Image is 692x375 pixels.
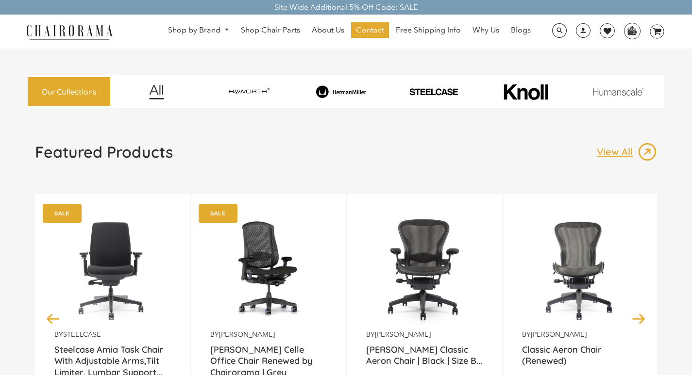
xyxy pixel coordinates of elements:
img: Herman Miller Celle Office Chair Renewed by Chairorama | Grey - chairorama [210,209,327,330]
img: image_11.png [574,88,663,95]
img: Classic Aeron Chair (Renewed) - chairorama [522,209,639,330]
a: Shop by Brand [163,23,234,38]
a: Contact [351,22,389,38]
h1: Featured Products [35,142,173,162]
a: Shop Chair Parts [236,22,305,38]
span: About Us [312,25,344,35]
img: image_7_14f0750b-d084-457f-979a-a1ab9f6582c4.png [204,83,294,101]
img: image_8_173eb7e0-7579-41b4-bc8e-4ba0b8ba93e8.png [297,85,386,98]
img: image_10_1.png [482,83,570,101]
text: SALE [210,210,225,216]
a: Herman Miller Classic Aeron Chair | Black | Size B (Renewed) - chairorama Herman Miller Classic A... [366,209,483,330]
span: Contact [356,25,384,35]
img: image_12.png [130,84,184,99]
button: Previous [45,310,62,327]
a: Why Us [468,22,504,38]
p: by [366,330,483,339]
img: WhatsApp_Image_2024-07-12_at_16.23.01.webp [624,23,640,38]
img: PHOTO-2024-07-09-00-53-10-removebg-preview.png [389,87,478,97]
a: Amia Chair by chairorama.com Renewed Amia Chair chairorama.com [54,209,171,330]
p: by [54,330,171,339]
a: Free Shipping Info [391,22,466,38]
text: SALE [54,210,69,216]
img: image_13.png [638,142,657,162]
nav: DesktopNavigation [159,22,540,40]
a: View All [597,142,657,162]
a: Classic Aeron Chair (Renewed) - chairorama Classic Aeron Chair (Renewed) - chairorama [522,209,639,330]
a: Featured Products [35,142,173,169]
p: by [210,330,327,339]
a: Blogs [506,22,536,38]
img: Herman Miller Classic Aeron Chair | Black | Size B (Renewed) - chairorama [366,209,483,330]
a: [PERSON_NAME] Celle Office Chair Renewed by Chairorama | Grey [210,344,327,368]
a: Our Collections [28,77,110,107]
span: Shop Chair Parts [241,25,300,35]
p: View All [597,146,638,158]
a: Classic Aeron Chair (Renewed) [522,344,639,368]
a: About Us [307,22,349,38]
span: Free Shipping Info [396,25,461,35]
a: Steelcase [63,330,101,339]
a: [PERSON_NAME] [219,330,275,339]
span: Why Us [473,25,499,35]
a: [PERSON_NAME] [531,330,587,339]
img: chairorama [21,23,118,40]
button: Next [630,310,647,327]
a: Steelcase Amia Task Chair With Adjustable Arms,Tilt Limiter, Lumbar Support... [54,344,171,368]
img: Amia Chair by chairorama.com [54,209,171,330]
a: [PERSON_NAME] Classic Aeron Chair | Black | Size B... [366,344,483,368]
a: Herman Miller Celle Office Chair Renewed by Chairorama | Grey - chairorama Herman Miller Celle Of... [210,209,327,330]
p: by [522,330,639,339]
span: Blogs [511,25,531,35]
a: [PERSON_NAME] [375,330,431,339]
